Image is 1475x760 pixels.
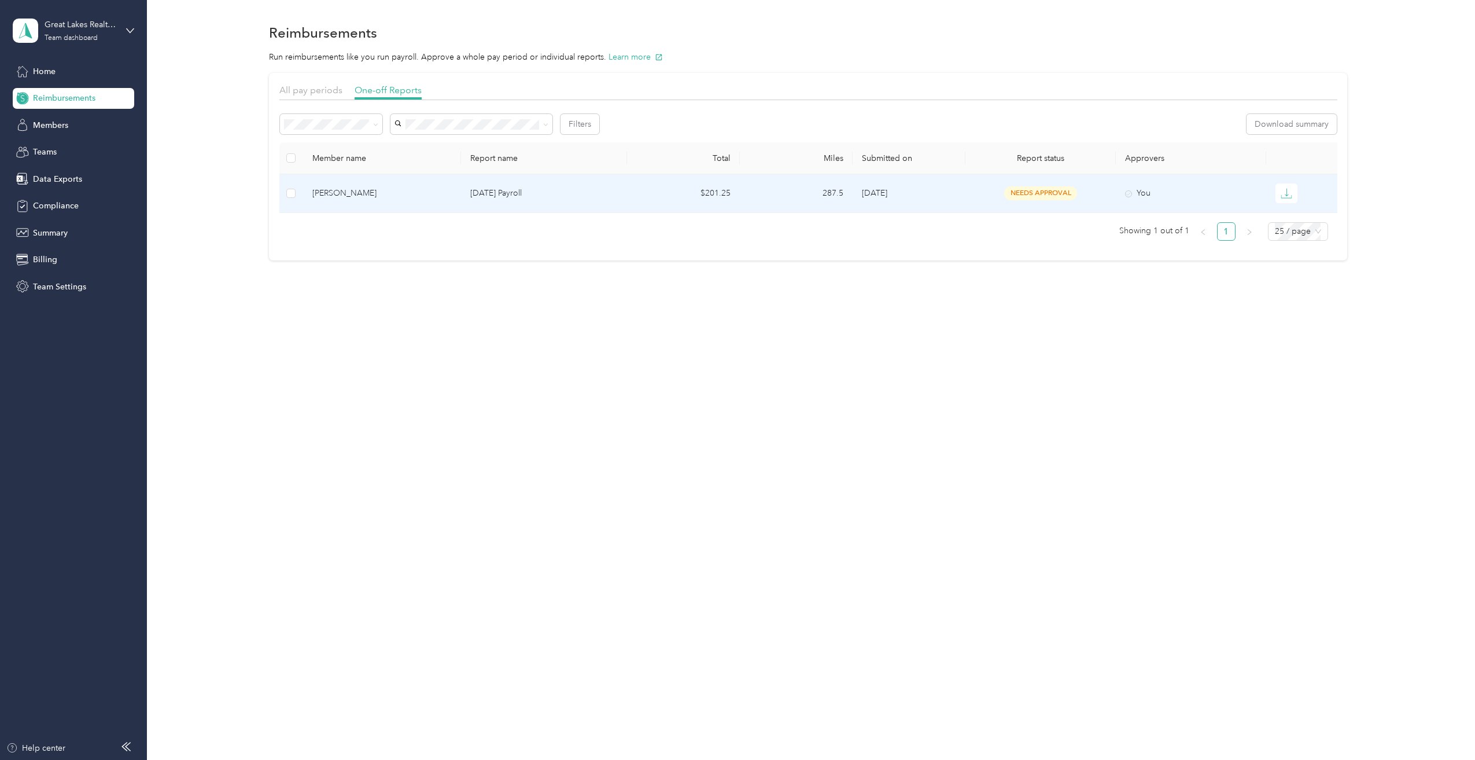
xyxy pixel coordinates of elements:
[1218,223,1235,240] a: 1
[1275,223,1321,240] span: 25 / page
[461,142,626,174] th: Report name
[862,188,887,198] span: [DATE]
[975,153,1107,163] span: Report status
[636,153,731,163] div: Total
[1119,222,1189,240] span: Showing 1 out of 1
[609,51,663,63] button: Learn more
[1194,222,1212,241] li: Previous Page
[45,19,117,31] div: Great Lakes Realty Advisors
[1268,222,1328,241] div: Page Size
[33,119,68,131] span: Members
[33,146,57,158] span: Teams
[627,174,740,213] td: $201.25
[312,187,452,200] div: [PERSON_NAME]
[749,153,843,163] div: Miles
[1125,187,1257,200] div: You
[470,187,617,200] p: [DATE] Payroll
[269,51,1347,63] p: Run reimbursements like you run payroll. Approve a whole pay period or individual reports.
[33,92,95,104] span: Reimbursements
[1004,186,1077,200] span: needs approval
[355,85,422,96] span: One-off Reports
[1116,142,1266,174] th: Approvers
[312,153,452,163] div: Member name
[1247,114,1337,134] button: Download summary
[560,114,599,134] button: Filters
[1194,222,1212,241] button: left
[279,85,342,96] span: All pay periods
[1240,222,1259,241] li: Next Page
[740,174,853,213] td: 287.5
[33,227,68,239] span: Summary
[1217,222,1236,241] li: 1
[45,35,98,42] div: Team dashboard
[1240,222,1259,241] button: right
[1246,229,1253,236] span: right
[269,27,377,39] h1: Reimbursements
[33,281,86,293] span: Team Settings
[33,173,82,185] span: Data Exports
[33,254,57,266] span: Billing
[33,200,79,212] span: Compliance
[303,142,461,174] th: Member name
[1200,229,1207,236] span: left
[33,65,56,78] span: Home
[853,142,965,174] th: Submitted on
[6,742,65,754] button: Help center
[1410,695,1475,760] iframe: Everlance-gr Chat Button Frame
